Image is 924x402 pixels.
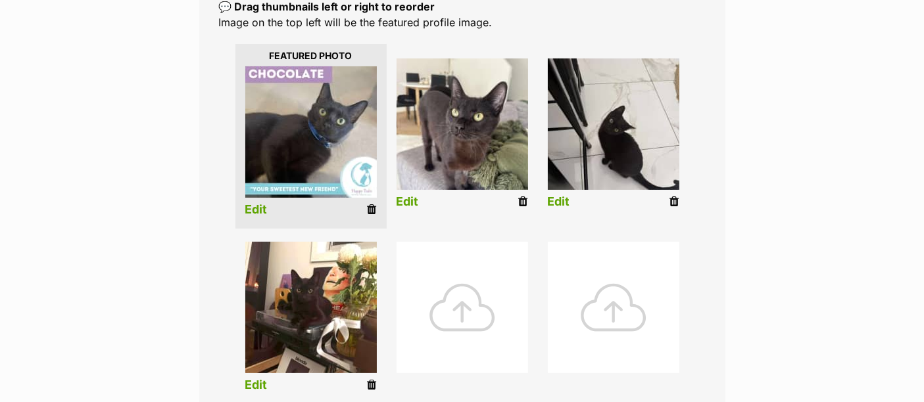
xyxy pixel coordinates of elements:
img: kcgbbwauhxjakjx8cskz.jpg [397,58,528,190]
img: txavpw6xkzoad5y9wehi.jpg [245,66,377,198]
a: Edit [245,203,268,217]
img: wzexnzx9webl797rtmyp.jpg [548,58,679,190]
a: Edit [397,195,419,209]
a: Edit [245,378,268,392]
img: vbdxij0sw79uu7se4rtr.jpg [245,242,377,373]
a: Edit [548,195,570,209]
